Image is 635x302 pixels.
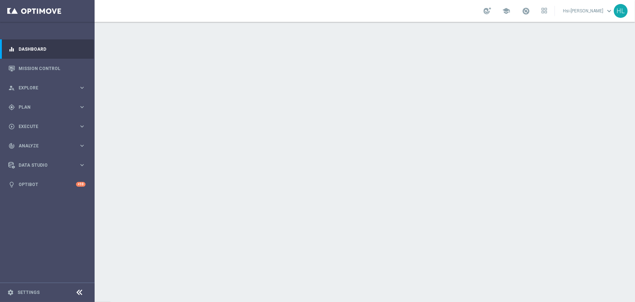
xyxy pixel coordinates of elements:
[8,123,79,130] div: Execute
[19,86,79,90] span: Explore
[8,143,86,149] button: track_changes Analyze keyboard_arrow_right
[7,289,14,296] i: settings
[19,124,79,129] span: Execute
[19,105,79,109] span: Plan
[19,144,79,148] span: Analyze
[79,162,86,169] i: keyboard_arrow_right
[8,59,86,78] div: Mission Control
[79,123,86,130] i: keyboard_arrow_right
[562,5,614,16] a: Hsi-[PERSON_NAME]keyboard_arrow_down
[8,104,15,111] i: gps_fixed
[19,175,76,194] a: Optibot
[8,85,79,91] div: Explore
[8,66,86,71] button: Mission Control
[8,104,86,110] button: gps_fixed Plan keyboard_arrow_right
[8,46,86,52] button: equalizer Dashboard
[8,85,86,91] button: person_search Explore keyboard_arrow_right
[8,124,86,129] button: play_circle_outline Execute keyboard_arrow_right
[502,7,510,15] span: school
[8,175,86,194] div: Optibot
[76,182,86,187] div: +10
[8,123,15,130] i: play_circle_outline
[614,4,628,18] div: HL
[8,39,86,59] div: Dashboard
[605,7,613,15] span: keyboard_arrow_down
[8,104,79,111] div: Plan
[8,143,79,149] div: Analyze
[8,46,15,53] i: equalizer
[19,39,86,59] a: Dashboard
[8,162,79,169] div: Data Studio
[79,104,86,111] i: keyboard_arrow_right
[19,163,79,167] span: Data Studio
[8,85,15,91] i: person_search
[79,142,86,149] i: keyboard_arrow_right
[79,84,86,91] i: keyboard_arrow_right
[8,181,15,188] i: lightbulb
[8,182,86,187] button: lightbulb Optibot +10
[17,290,40,295] a: Settings
[8,162,86,168] button: Data Studio keyboard_arrow_right
[19,59,86,78] a: Mission Control
[8,143,15,149] i: track_changes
